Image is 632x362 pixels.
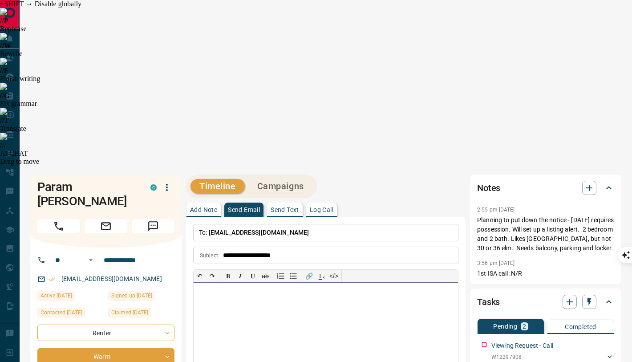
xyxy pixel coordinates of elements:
p: 2 [523,323,526,329]
button: Bullet list [287,270,300,282]
p: Add Note [190,207,217,213]
span: Active [DATE] [41,291,72,300]
p: Send Text [271,207,299,213]
span: Claimed [DATE] [111,308,148,317]
s: ab [262,273,269,280]
p: To: [193,224,458,241]
span: Call [37,219,80,233]
p: Planning to put down the notice - [DATE] requires possession. Will set up a listing alert. 2 bedr... [477,216,614,253]
p: Send Email [228,207,260,213]
span: Signed up [DATE] [111,291,152,300]
button: Timeline [190,179,245,194]
p: Completed [565,324,596,330]
span: Email [85,219,127,233]
div: Notes [477,177,614,199]
a: [EMAIL_ADDRESS][DOMAIN_NAME] [61,275,162,282]
button: 𝑰 [234,270,247,282]
p: 2:55 pm [DATE] [477,207,515,213]
button: Campaigns [248,179,313,194]
div: Renter [37,325,174,341]
p: Pending [493,323,517,329]
button: Open [85,255,96,265]
div: Sat Aug 16 2025 [37,308,104,320]
span: 𝐔 [251,273,255,280]
button: </> [328,270,340,282]
div: Tasks [477,291,614,313]
button: ab [259,270,271,282]
button: ↷ [206,270,219,282]
p: W12297908 [491,353,592,361]
h2: Tasks [477,295,500,309]
span: Message [132,219,174,233]
span: Contacted [DATE] [41,308,82,317]
button: 𝐁 [222,270,234,282]
button: Numbered list [275,270,287,282]
h1: Param [PERSON_NAME] [37,180,137,208]
button: 𝐔 [247,270,259,282]
div: condos.ca [150,184,157,191]
p: Viewing Request - Call [491,341,553,350]
button: T̲ₓ [315,270,328,282]
button: ↶ [194,270,206,282]
div: Sun Aug 17 2025 [37,291,104,303]
span: [EMAIL_ADDRESS][DOMAIN_NAME] [209,229,309,236]
div: Tue Aug 20 2024 [108,291,174,303]
p: 3:56 pm [DATE] [477,260,515,266]
svg: Email Verified [49,276,55,282]
p: Subject: [200,252,219,260]
div: Mon Sep 09 2024 [108,308,174,320]
p: Log Call [310,207,333,213]
h2: Notes [477,181,500,195]
button: 🔗 [303,270,315,282]
p: 1st ISA call: N/R [477,269,614,278]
